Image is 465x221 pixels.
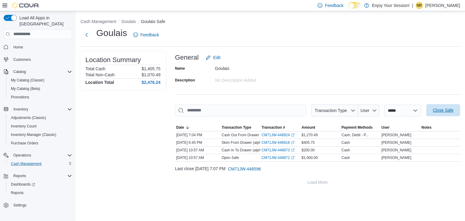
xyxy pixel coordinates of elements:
[291,148,295,152] svg: External link
[291,133,295,137] svg: External link
[11,68,72,75] span: Catalog
[1,43,74,51] button: Home
[11,95,29,100] span: Promotions
[416,2,423,9] div: Natasha Raymond
[8,114,72,121] span: Adjustments (Classic)
[81,19,116,24] button: Cash Management
[8,131,72,138] span: Inventory Manager (Classic)
[361,108,370,113] span: User
[141,19,165,24] button: Goulais Safe
[81,18,460,26] nav: An example of EuiBreadcrumbs
[1,68,74,76] button: Catalog
[6,84,74,93] button: My Catalog (Beta)
[175,163,460,175] div: Last close [DATE] 7:07 PM
[6,130,74,139] button: Inventory Manager (Classic)
[11,68,28,75] button: Catalog
[433,107,453,113] span: Close Safe
[6,160,74,168] button: Cash Management
[6,139,74,147] button: Purchase Orders
[1,151,74,160] button: Operations
[11,106,72,113] span: Inventory
[11,190,24,195] span: Reports
[222,140,264,145] p: Skim From Drawer (alpha)
[228,166,261,172] span: CM71JW-448596
[222,125,251,130] span: Transaction Type
[341,133,369,137] div: Cash, Debit - P...
[262,125,285,130] span: Transaction #
[8,189,72,196] span: Reports
[426,104,460,116] button: Close Safe
[11,132,56,137] span: Inventory Manager (Classic)
[8,114,48,121] a: Adjustments (Classic)
[8,140,41,147] a: Purchase Orders
[300,124,340,131] button: Amount
[222,155,239,160] p: Open Safe
[260,124,300,131] button: Transaction #
[8,160,72,167] span: Cash Management
[85,80,114,85] h4: Location Total
[175,176,460,188] button: Load More
[302,125,315,130] span: Amount
[6,93,74,101] button: Promotions
[8,160,44,167] a: Cash Management
[8,94,32,101] a: Promotions
[381,125,390,130] span: User
[175,139,220,146] div: [DATE] 6:45 PM
[13,45,23,50] span: Home
[142,80,160,85] h4: $2,476.24
[11,201,72,209] span: Settings
[381,133,411,137] span: [PERSON_NAME]
[13,173,26,178] span: Reports
[175,147,220,154] div: [DATE] 10:57 AM
[175,131,220,139] div: [DATE] 7:04 PM
[1,201,74,209] button: Settings
[11,106,31,113] button: Inventory
[11,56,72,63] span: Customers
[11,141,38,146] span: Purchase Orders
[1,105,74,114] button: Inventory
[13,107,28,112] span: Inventory
[6,114,74,122] button: Adjustments (Classic)
[11,56,33,63] a: Customers
[412,2,413,9] p: |
[380,124,420,131] button: User
[215,75,296,83] div: No Description added
[8,77,47,84] a: My Catalog (Classic)
[348,2,361,8] input: Dark Mode
[11,86,40,91] span: My Catalog (Beta)
[13,153,31,158] span: Operations
[1,55,74,64] button: Customers
[11,44,25,51] a: Home
[6,180,74,189] a: Dashboards
[140,32,159,38] span: Feedback
[425,2,460,9] p: [PERSON_NAME]
[291,156,295,160] svg: External link
[381,140,411,145] span: [PERSON_NAME]
[11,124,37,129] span: Inventory Count
[85,56,141,64] h3: Location Summary
[340,124,380,131] button: Payment Methods
[6,189,74,197] button: Reports
[175,78,195,83] label: Description
[220,124,260,131] button: Transaction Type
[341,155,350,160] div: Cash
[421,125,431,130] span: Notes
[308,179,328,185] span: Load More
[175,66,185,71] label: Name
[203,51,223,64] button: Edit
[311,104,358,117] button: Transaction Type
[13,203,26,208] span: Settings
[8,123,39,130] a: Inventory Count
[8,77,72,84] span: My Catalog (Classic)
[81,29,93,41] button: Next
[11,182,35,187] span: Dashboards
[222,133,272,137] p: Cash Out From Drawer (alpha)
[1,172,74,180] button: Reports
[6,76,74,84] button: My Catalog (Classic)
[302,133,318,137] span: $1,270.49
[175,104,306,117] input: This is a search bar. As you type, the results lower in the page will automatically filter.
[325,2,343,8] span: Feedback
[11,202,29,209] a: Settings
[8,123,72,130] span: Inventory Count
[420,124,460,131] button: Notes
